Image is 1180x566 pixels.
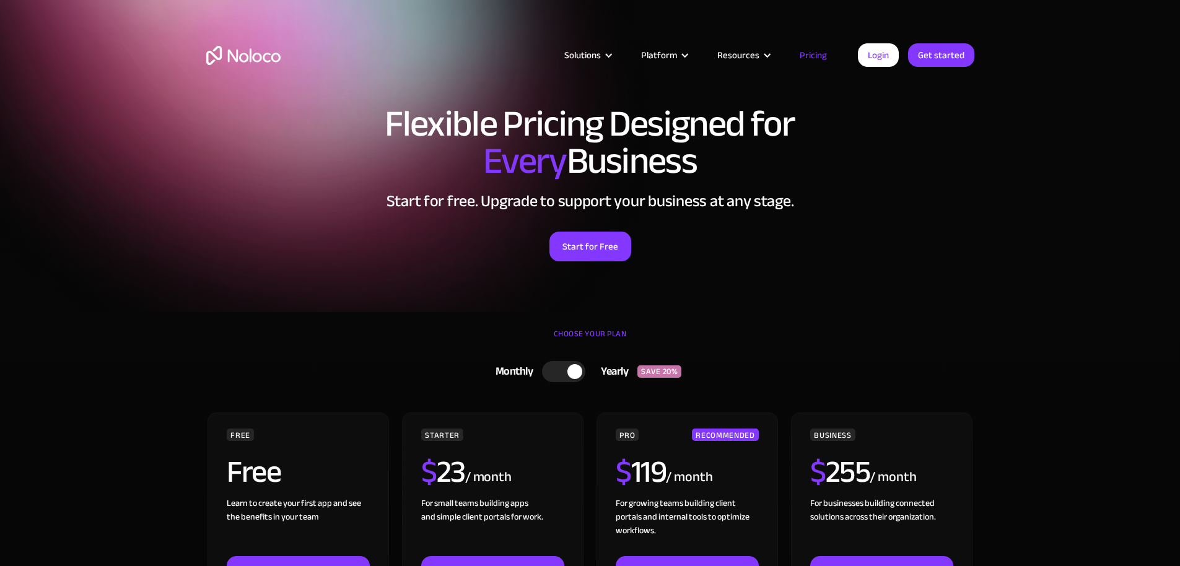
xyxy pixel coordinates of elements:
[227,456,281,487] h2: Free
[480,362,543,381] div: Monthly
[692,429,758,441] div: RECOMMENDED
[637,365,681,378] div: SAVE 20%
[206,192,974,211] h2: Start for free. Upgrade to support your business at any stage.
[585,362,637,381] div: Yearly
[626,47,702,63] div: Platform
[858,43,899,67] a: Login
[483,126,567,196] span: Every
[206,324,974,355] div: CHOOSE YOUR PLAN
[421,429,463,441] div: STARTER
[421,443,437,501] span: $
[810,497,953,556] div: For businesses building connected solutions across their organization. ‍
[549,47,626,63] div: Solutions
[666,468,712,487] div: / month
[421,497,564,556] div: For small teams building apps and simple client portals for work. ‍
[810,443,826,501] span: $
[206,46,281,65] a: home
[206,105,974,180] h1: Flexible Pricing Designed for Business
[549,232,631,261] a: Start for Free
[227,429,254,441] div: FREE
[641,47,677,63] div: Platform
[908,43,974,67] a: Get started
[616,456,666,487] h2: 119
[717,47,759,63] div: Resources
[227,497,369,556] div: Learn to create your first app and see the benefits in your team ‍
[421,456,465,487] h2: 23
[784,47,842,63] a: Pricing
[870,468,916,487] div: / month
[564,47,601,63] div: Solutions
[702,47,784,63] div: Resources
[810,456,870,487] h2: 255
[616,429,639,441] div: PRO
[616,443,631,501] span: $
[810,429,855,441] div: BUSINESS
[465,468,512,487] div: / month
[616,497,758,556] div: For growing teams building client portals and internal tools to optimize workflows.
